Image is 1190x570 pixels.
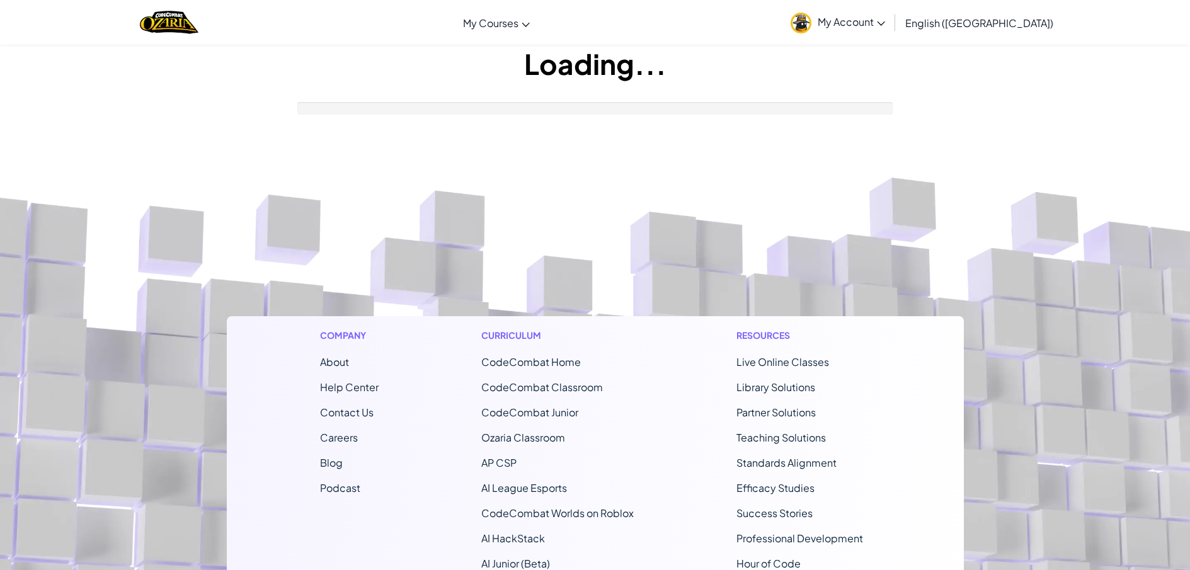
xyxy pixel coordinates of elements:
span: English ([GEOGRAPHIC_DATA]) [905,16,1053,30]
img: avatar [791,13,811,33]
a: My Account [784,3,891,42]
a: Live Online Classes [736,355,829,368]
a: Ozaria by CodeCombat logo [140,9,198,35]
a: AI League Esports [481,481,567,494]
a: Professional Development [736,532,863,545]
a: Hour of Code [736,557,801,570]
a: Partner Solutions [736,406,816,419]
h1: Company [320,329,379,342]
a: Careers [320,431,358,444]
span: My Account [818,15,885,28]
a: CodeCombat Junior [481,406,578,419]
a: Efficacy Studies [736,481,815,494]
a: English ([GEOGRAPHIC_DATA]) [899,6,1060,40]
img: Home [140,9,198,35]
a: Ozaria Classroom [481,431,565,444]
a: Blog [320,456,343,469]
a: AP CSP [481,456,517,469]
h1: Curriculum [481,329,634,342]
a: Teaching Solutions [736,431,826,444]
a: CodeCombat Classroom [481,380,603,394]
a: Help Center [320,380,379,394]
a: About [320,355,349,368]
a: My Courses [457,6,536,40]
a: Standards Alignment [736,456,837,469]
a: Success Stories [736,506,813,520]
a: AI Junior (Beta) [481,557,550,570]
span: Contact Us [320,406,374,419]
a: CodeCombat Worlds on Roblox [481,506,634,520]
span: My Courses [463,16,518,30]
a: AI HackStack [481,532,545,545]
a: Podcast [320,481,360,494]
span: CodeCombat Home [481,355,581,368]
h1: Resources [736,329,871,342]
a: Library Solutions [736,380,815,394]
